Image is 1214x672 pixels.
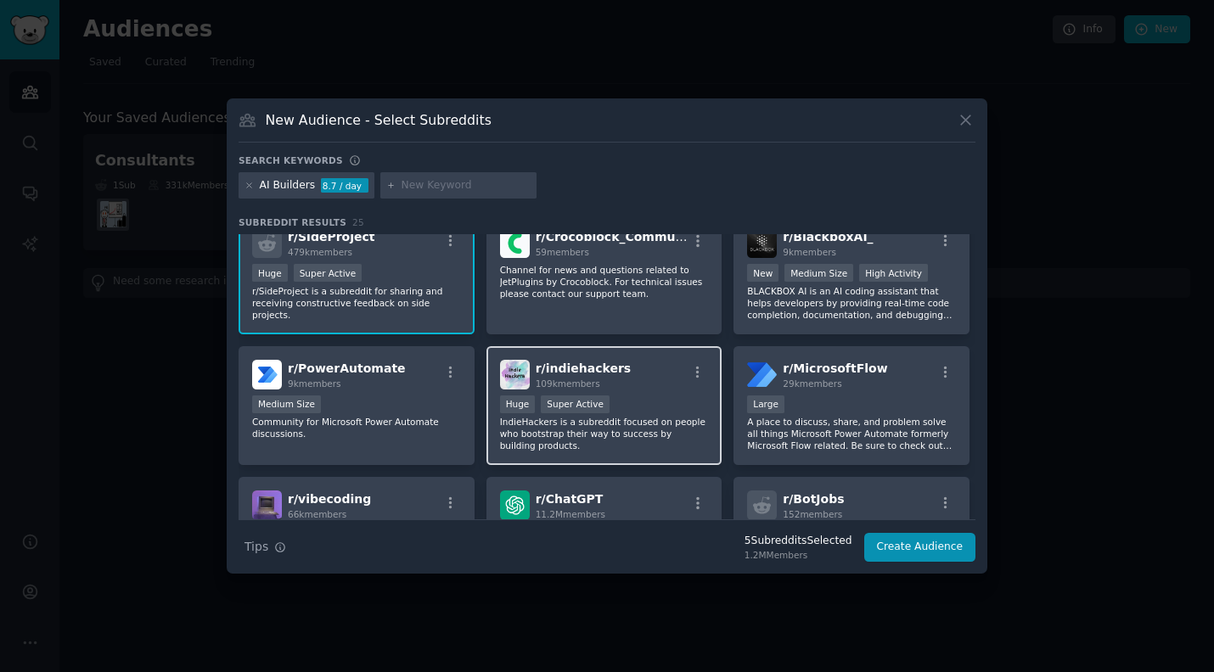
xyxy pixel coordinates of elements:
span: 59 members [536,247,589,257]
div: Huge [500,395,536,413]
div: New [747,264,778,282]
span: r/ ChatGPT [536,492,604,506]
div: Super Active [541,395,610,413]
div: Medium Size [784,264,853,282]
img: vibecoding [252,490,282,520]
img: ChatGPT [500,490,530,520]
img: PowerAutomate [252,360,282,389]
span: Tips [244,538,268,556]
img: indiehackers [500,360,530,389]
img: MicrosoftFlow [747,360,777,389]
span: r/ BotJobs [783,492,844,506]
span: r/ SideProject [288,230,375,244]
p: BLACKBOX AI is an AI coding assistant that helps developers by providing real-time code completio... [747,285,956,321]
span: r/ vibecoding [288,492,371,506]
p: Channel for news and questions related to JetPlugins by Crocoblock. For technical issues please c... [500,264,709,300]
div: 5 Subreddit s Selected [745,534,852,549]
span: 29k members [783,378,841,389]
img: Crocoblock_Community [500,228,530,258]
span: 479k members [288,247,352,257]
p: A place to discuss, share, and problem solve all things Microsoft Power Automate formerly Microso... [747,416,956,451]
span: r/ MicrosoftFlow [783,361,887,375]
h3: Search keywords [239,154,343,166]
span: Subreddit Results [239,216,346,228]
div: 8.7 / day [321,178,368,193]
span: r/ Crocoblock_Community [536,230,701,244]
span: 25 [352,217,364,227]
button: Tips [239,532,292,562]
div: AI Builders [260,178,316,193]
h3: New Audience - Select Subreddits [266,111,492,129]
div: Super Active [294,264,363,282]
p: r/SideProject is a subreddit for sharing and receiving constructive feedback on side projects. [252,285,461,321]
span: r/ PowerAutomate [288,361,406,375]
div: Medium Size [252,395,321,413]
span: 152 members [783,509,842,519]
div: 1.2M Members [745,549,852,561]
div: Huge [252,264,288,282]
span: 109k members [536,378,600,389]
span: r/ BlackboxAI_ [783,230,873,244]
img: BlackboxAI_ [747,228,777,258]
button: Create Audience [864,533,976,562]
div: High Activity [859,264,928,282]
span: r/ indiehackers [536,361,632,375]
p: IndieHackers is a subreddit focused on people who bootstrap their way to success by building prod... [500,416,709,451]
input: New Keyword [402,178,531,193]
span: 11.2M members [536,509,605,519]
span: 9k members [783,247,836,257]
span: 66k members [288,509,346,519]
span: 9k members [288,378,341,389]
p: Community for Microsoft Power Automate discussions. [252,416,461,440]
div: Large [747,395,784,413]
